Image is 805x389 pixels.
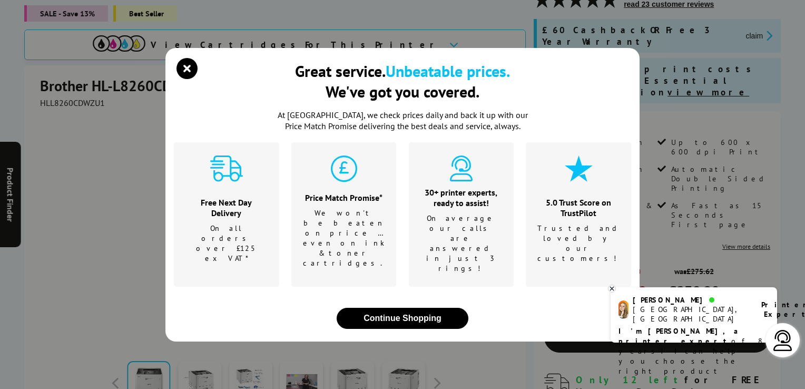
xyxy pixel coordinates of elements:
div: [PERSON_NAME] [633,295,748,305]
div: Free Next Day Delivery [187,197,266,218]
div: [GEOGRAPHIC_DATA], [GEOGRAPHIC_DATA] [633,305,748,324]
b: Unbeatable prices. [386,61,510,81]
p: of 8 years! I can help you choose the right product [619,326,769,376]
p: On all orders over £125 ex VAT* [187,223,266,264]
div: 30+ printer experts, ready to assist! [422,187,501,208]
p: We won't be beaten on price …even on ink & toner cartridges. [303,208,385,268]
button: close modal [337,308,468,329]
p: On average our calls are answered in just 3 rings! [422,213,501,274]
b: I'm [PERSON_NAME], a printer expert [619,326,741,346]
p: Trusted and loved by our customers! [537,223,620,264]
p: At [GEOGRAPHIC_DATA], we check prices daily and back it up with our Price Match Promise deliverin... [271,110,534,132]
button: close modal [179,61,195,76]
img: user-headset-light.svg [772,330,793,351]
div: Great service. We've got you covered. [295,61,510,102]
div: Price Match Promise* [303,192,385,203]
img: amy-livechat.png [619,300,629,319]
div: 5.0 Trust Score on TrustPilot [537,197,620,218]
